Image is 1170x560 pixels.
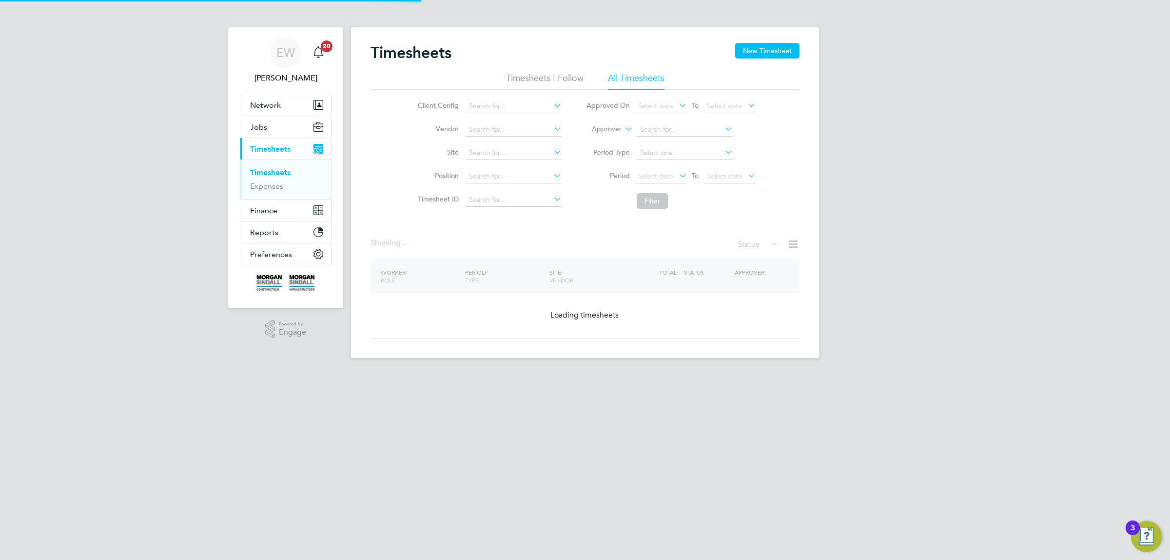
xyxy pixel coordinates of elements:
[370,238,409,248] div: Showing
[466,100,562,113] input: Search for...
[578,124,622,134] label: Approver
[586,101,630,110] label: Approved On
[466,146,562,160] input: Search for...
[1131,528,1135,540] div: 3
[586,171,630,180] label: Period
[240,94,331,116] button: Network
[466,170,562,183] input: Search for...
[309,37,328,68] a: 20
[638,172,673,180] span: Select date
[240,160,331,199] div: Timesheets
[240,221,331,243] button: Reports
[240,72,331,84] span: Emma Wells
[250,206,277,215] span: Finance
[608,72,664,90] li: All Timesheets
[240,200,331,221] button: Finance
[689,99,702,112] span: To
[256,275,315,291] img: morgansindall-logo-retina.png
[250,168,291,177] a: Timesheets
[265,320,307,339] a: Powered byEngage
[466,193,562,207] input: Search for...
[506,72,584,90] li: Timesheets I Follow
[637,193,668,209] button: Filter
[1131,521,1162,552] button: Open Resource Center, 3 new notifications
[240,275,331,291] a: Go to home page
[415,195,459,203] label: Timesheet ID
[250,100,281,110] span: Network
[637,146,733,160] input: Select one
[738,238,780,252] div: Status
[415,101,459,110] label: Client Config
[466,123,562,137] input: Search for...
[250,228,278,237] span: Reports
[240,138,331,160] button: Timesheets
[250,122,267,132] span: Jobs
[415,124,459,133] label: Vendor
[401,238,407,248] span: ...
[279,328,306,337] span: Engage
[250,181,283,191] a: Expenses
[250,250,292,259] span: Preferences
[240,116,331,138] button: Jobs
[586,148,630,157] label: Period Type
[370,43,451,62] h2: Timesheets
[250,144,291,154] span: Timesheets
[240,37,331,84] a: EW[PERSON_NAME]
[415,148,459,157] label: Site
[707,101,742,110] span: Select date
[707,172,742,180] span: Select date
[415,171,459,180] label: Position
[638,101,673,110] span: Select date
[735,43,799,59] button: New Timesheet
[321,40,332,52] span: 20
[637,123,733,137] input: Search for...
[276,46,295,59] span: EW
[228,27,343,308] nav: Main navigation
[689,169,702,182] span: To
[279,320,306,328] span: Powered by
[240,243,331,265] button: Preferences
